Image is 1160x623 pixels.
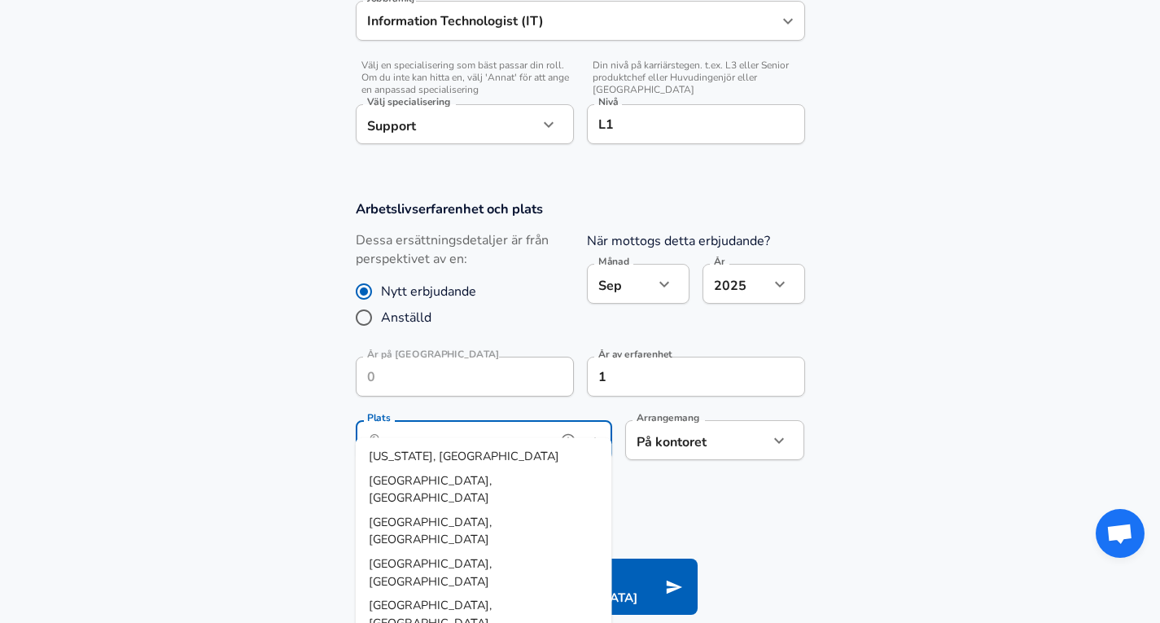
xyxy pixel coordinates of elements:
[594,112,798,137] input: L3
[369,513,492,547] span: [GEOGRAPHIC_DATA], [GEOGRAPHIC_DATA]
[587,264,654,304] div: Sep
[381,282,476,301] span: Nytt erbjudande
[367,97,450,107] label: Välj specialisering
[369,555,492,590] span: [GEOGRAPHIC_DATA], [GEOGRAPHIC_DATA]
[556,428,580,453] button: help
[703,264,769,304] div: 2025
[1096,509,1145,558] div: Öppna chatt
[369,448,559,464] span: [US_STATE], [GEOGRAPHIC_DATA]
[369,472,492,506] span: [GEOGRAPHIC_DATA], [GEOGRAPHIC_DATA]
[598,349,672,359] label: År av erfarenhet
[625,420,745,460] div: På kontoret
[367,413,391,423] label: Plats
[367,349,500,359] label: År på [GEOGRAPHIC_DATA]
[356,104,538,144] div: Support
[587,59,805,96] span: Din nivå på karriärstegen. t.ex. L3 eller Senior produktchef eller Huvudingenjör eller [GEOGRAPHI...
[587,357,769,397] input: 7
[714,257,725,266] label: År
[356,200,805,218] h3: Arbetslivserfarenhet och plats
[777,10,799,33] button: Open
[381,308,431,327] span: Anställd
[587,232,770,250] label: När mottogs detta erbjudande?
[584,429,606,452] button: Close
[637,413,699,423] label: Arrangemang
[356,59,574,96] span: Välj en specialisering som bäst passar din roll. Om du inte kan hitta en, välj 'Annat' för att an...
[356,231,574,269] label: Dessa ersättningsdetaljer är från perspektivet av en:
[598,257,629,266] label: Månad
[356,357,538,397] input: 0
[598,97,619,107] label: Nivå
[363,8,773,33] input: Mjukvaruingenjör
